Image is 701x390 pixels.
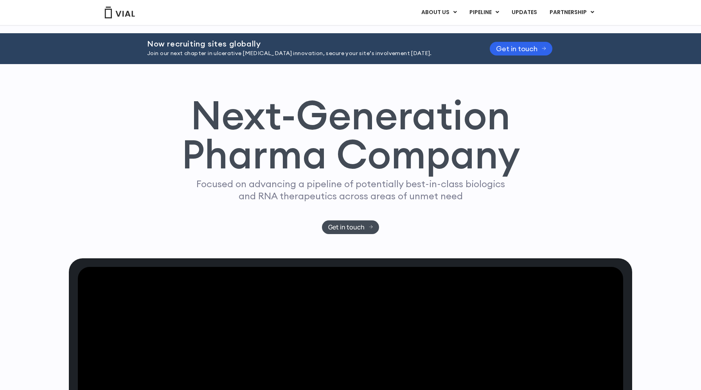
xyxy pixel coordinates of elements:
[193,178,508,202] p: Focused on advancing a pipeline of potentially best-in-class biologics and RNA therapeutics acros...
[147,39,470,48] h2: Now recruiting sites globally
[543,6,600,19] a: PARTNERSHIPMenu Toggle
[322,220,379,234] a: Get in touch
[505,6,543,19] a: UPDATES
[181,95,520,174] h1: Next-Generation Pharma Company
[496,46,537,52] span: Get in touch
[463,6,505,19] a: PIPELINEMenu Toggle
[490,42,552,55] a: Get in touch
[104,7,135,18] img: Vial Logo
[328,224,365,230] span: Get in touch
[415,6,463,19] a: ABOUT USMenu Toggle
[147,49,470,58] p: Join our next chapter in ulcerative [MEDICAL_DATA] innovation, secure your site’s involvement [DA...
